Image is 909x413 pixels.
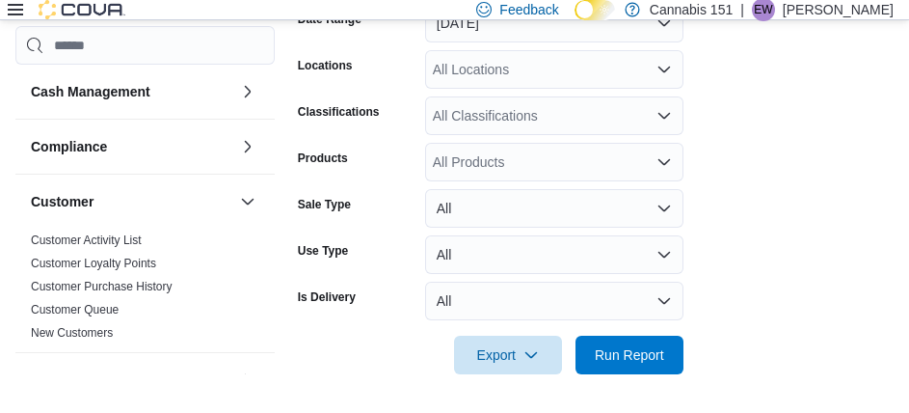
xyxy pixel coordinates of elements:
button: Discounts & Promotions [31,371,232,390]
button: Compliance [31,137,232,156]
span: Dark Mode [575,20,575,21]
label: Locations [298,58,353,73]
button: All [425,235,683,274]
button: [DATE] [425,4,683,42]
h3: Customer [31,192,94,211]
button: Cash Management [31,82,232,101]
button: Export [454,336,562,374]
label: Sale Type [298,197,351,212]
button: Customer [236,190,259,213]
button: Discounts & Promotions [236,369,259,392]
span: Customer Purchase History [31,279,173,294]
label: Classifications [298,104,380,120]
h3: Cash Management [31,82,150,101]
span: Customer Queue [31,302,119,317]
a: New Customers [31,326,113,340]
span: Run Report [595,345,664,365]
span: Customer Loyalty Points [31,256,156,271]
button: Open list of options [656,154,672,170]
span: Customer Activity List [31,233,142,248]
span: Export [466,336,550,374]
label: Use Type [298,243,348,259]
h3: Discounts & Promotions [31,371,188,390]
button: All [425,282,683,320]
button: Customer [31,192,232,211]
span: New Customers [31,325,113,341]
h3: Compliance [31,137,107,156]
a: Customer Activity List [31,234,142,247]
a: Customer Queue [31,303,119,317]
button: All [425,189,683,228]
div: Customer [15,229,275,352]
a: Customer Loyalty Points [31,257,156,270]
button: Compliance [236,135,259,158]
button: Run Report [575,336,683,374]
label: Products [298,151,348,166]
a: Customer Purchase History [31,280,173,293]
label: Is Delivery [298,289,356,305]
button: Cash Management [236,80,259,103]
button: Open list of options [656,108,672,124]
button: Open list of options [656,62,672,77]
